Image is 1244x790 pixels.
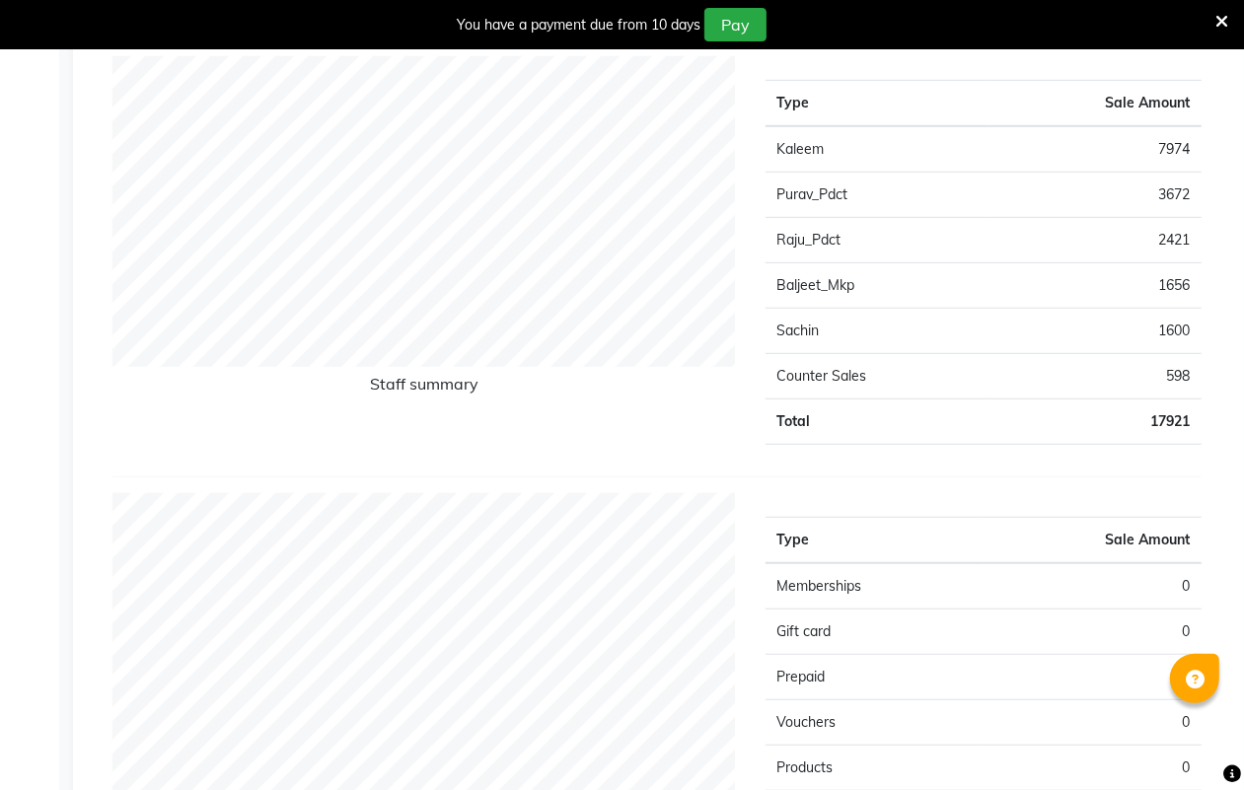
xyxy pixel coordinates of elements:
[766,518,984,564] th: Type
[766,610,984,655] td: Gift card
[766,399,988,445] td: Total
[112,375,736,401] h6: Staff summary
[766,309,988,354] td: Sachin
[988,309,1202,354] td: 1600
[984,700,1202,746] td: 0
[988,173,1202,218] td: 3672
[766,126,988,173] td: Kaleem
[766,263,988,309] td: Baljeet_Mkp
[766,81,988,127] th: Type
[766,700,984,746] td: Vouchers
[766,354,988,399] td: Counter Sales
[988,126,1202,173] td: 7974
[988,399,1202,445] td: 17921
[984,655,1202,700] td: 0
[766,173,988,218] td: Purav_Pdct
[984,610,1202,655] td: 0
[766,218,988,263] td: Raju_Pdct
[988,263,1202,309] td: 1656
[766,563,984,610] td: Memberships
[984,518,1202,564] th: Sale Amount
[704,8,767,41] button: Pay
[766,655,984,700] td: Prepaid
[988,354,1202,399] td: 598
[988,81,1202,127] th: Sale Amount
[988,218,1202,263] td: 2421
[984,563,1202,610] td: 0
[457,15,700,36] div: You have a payment due from 10 days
